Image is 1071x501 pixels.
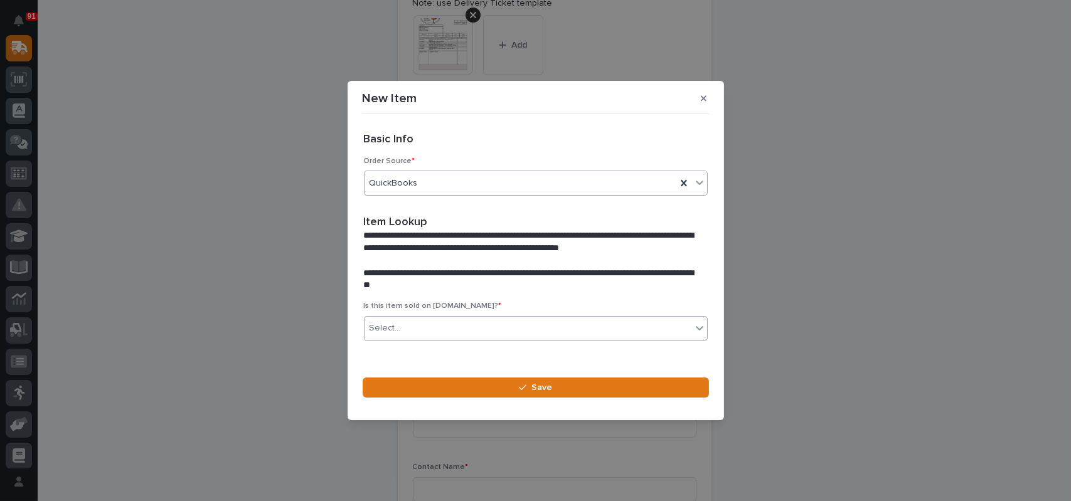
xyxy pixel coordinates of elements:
[370,177,418,190] span: QuickBooks
[370,322,401,335] div: Select...
[363,91,417,106] p: New Item
[364,133,414,147] h2: Basic Info
[364,157,415,165] span: Order Source
[364,302,502,310] span: Is this item sold on [DOMAIN_NAME]?
[363,377,709,398] button: Save
[364,216,428,229] h2: Item Lookup
[531,382,552,393] span: Save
